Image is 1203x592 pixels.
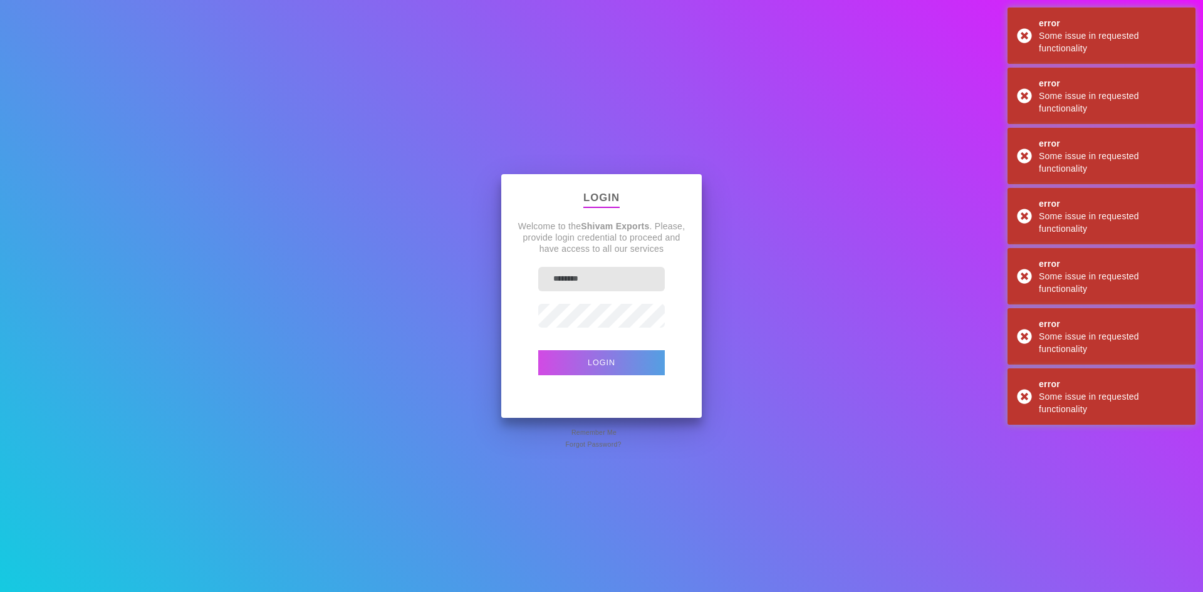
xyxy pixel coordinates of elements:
span: Remember Me [571,426,617,439]
button: Login [538,350,665,375]
div: Some issue in requested functionality [1039,270,1186,295]
p: Login [583,189,620,208]
div: error [1039,197,1186,210]
div: Some issue in requested functionality [1039,90,1186,115]
p: Welcome to the . Please, provide login credential to proceed and have access to all our services [516,221,687,254]
div: Some issue in requested functionality [1039,330,1186,355]
div: error [1039,318,1186,330]
div: error [1039,137,1186,150]
div: Some issue in requested functionality [1039,150,1186,175]
strong: Shivam Exports [581,221,649,231]
div: error [1039,257,1186,270]
div: Some issue in requested functionality [1039,390,1186,415]
div: error [1039,378,1186,390]
span: Forgot Password? [565,438,621,450]
div: Some issue in requested functionality [1039,210,1186,235]
div: Some issue in requested functionality [1039,29,1186,55]
div: error [1039,17,1186,29]
div: error [1039,77,1186,90]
